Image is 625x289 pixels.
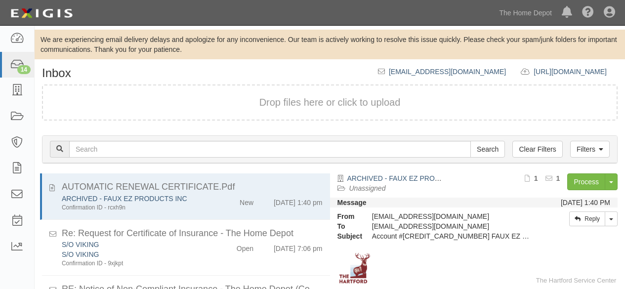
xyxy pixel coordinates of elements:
a: Clear Filters [512,141,562,158]
a: ARCHIVED - FAUX EZ PRODUCTS INC [347,174,473,182]
b: 1 [556,174,560,182]
div: Confirmation ID - rcxh9n [62,204,208,212]
div: party-tmphnn@sbainsurance.homedepot.com [365,221,539,231]
i: Help Center - Complianz [582,7,594,19]
a: Unassigned [349,184,386,192]
div: Open [237,240,253,253]
div: [DATE] 1:40 PM [561,198,610,207]
div: Account #100000002219607 FAUX EZ PRODUCTS INC [365,231,539,241]
img: logo-5460c22ac91f19d4615b14bd174203de0afe785f0fc80cf4dbbc73dc1793850b.png [7,4,76,22]
a: [URL][DOMAIN_NAME] [534,68,618,76]
div: [DATE] 1:40 pm [274,194,323,207]
strong: To [330,221,365,231]
a: Process [567,173,605,190]
strong: From [330,211,365,221]
a: S/O VIKING [62,241,99,248]
h1: Inbox [42,67,71,80]
img: The Hartford [337,251,372,286]
div: New [240,194,253,207]
div: [EMAIL_ADDRESS][DOMAIN_NAME] [365,211,539,221]
a: S/O VIKING [62,250,99,258]
div: We are experiencing email delivery delays and apologize for any inconvenience. Our team is active... [35,35,625,54]
a: Filters [570,141,610,158]
div: Confirmation ID - 9xjkpt [62,259,208,268]
button: Drop files here or click to upload [259,95,401,110]
div: Re: Request for Certificate of Insurance - The Home Depot [62,227,323,240]
div: AUTOMATIC RENEWAL CERTIFICATE.Pdf [62,181,323,194]
div: 14 [17,65,31,74]
a: [EMAIL_ADDRESS][DOMAIN_NAME] [389,68,506,76]
a: Reply [569,211,605,226]
div: ARCHIVED - FAUX EZ PRODUCTS INC [62,194,208,204]
div: [DATE] 7:06 pm [274,240,323,253]
a: The Home Depot [494,3,557,23]
strong: Message [337,199,367,206]
strong: Subject [330,231,365,241]
input: Search [470,141,505,158]
input: Search [69,141,471,158]
a: ARCHIVED - FAUX EZ PRODUCTS INC [62,195,187,203]
b: 1 [534,174,538,182]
